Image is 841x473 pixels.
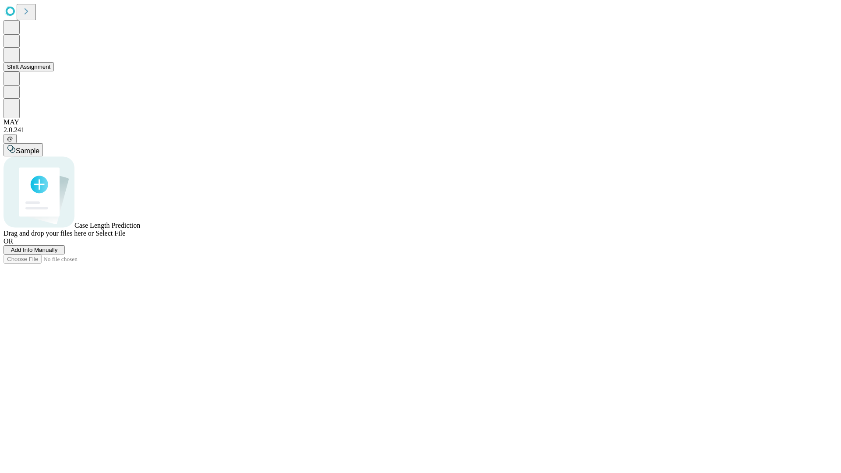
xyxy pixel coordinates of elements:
[4,62,54,71] button: Shift Assignment
[4,245,65,254] button: Add Info Manually
[4,237,13,245] span: OR
[11,247,58,253] span: Add Info Manually
[4,126,837,134] div: 2.0.241
[4,143,43,156] button: Sample
[95,229,125,237] span: Select File
[74,222,140,229] span: Case Length Prediction
[16,147,39,155] span: Sample
[4,134,17,143] button: @
[4,118,837,126] div: MAY
[4,229,94,237] span: Drag and drop your files here or
[7,135,13,142] span: @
